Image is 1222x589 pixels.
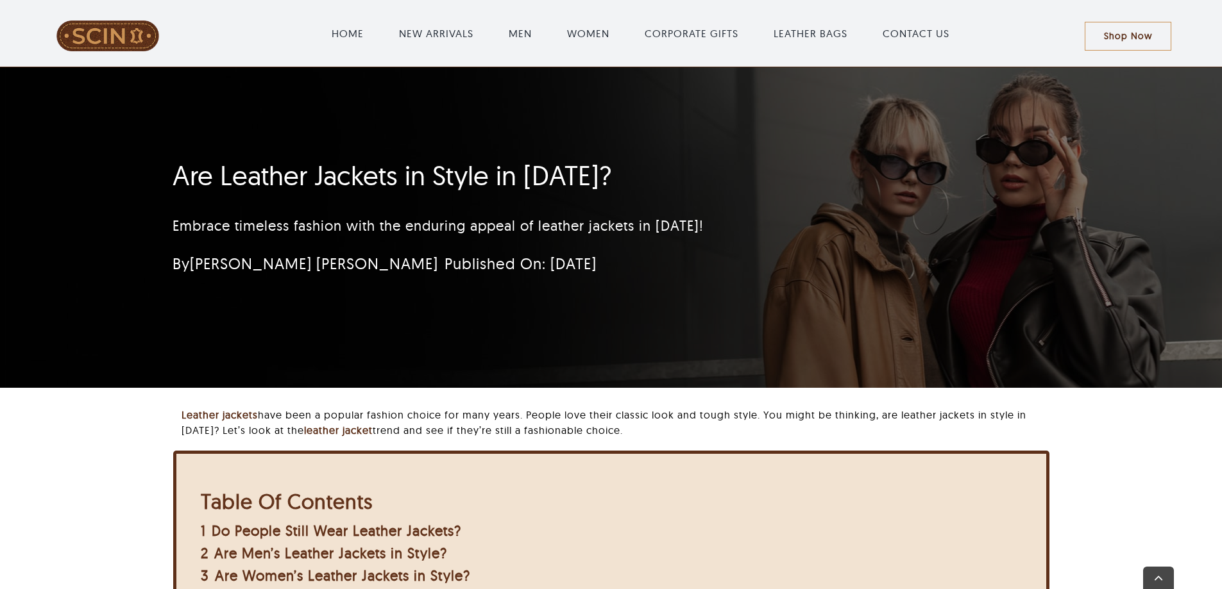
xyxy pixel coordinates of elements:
[182,408,258,421] a: Leather jackets
[1085,22,1171,51] a: Shop Now
[201,522,206,540] span: 1
[182,407,1049,438] p: have been a popular fashion choice for many years. People love their classic look and tough style...
[215,567,470,585] span: Are Women’s Leather Jackets in Style?
[304,424,373,436] a: leather jacket
[201,567,209,585] span: 3
[201,522,461,540] a: 1 Do People Still Wear Leather Jackets?
[445,254,597,273] span: Published On: [DATE]
[173,254,438,273] span: By
[190,254,438,273] a: [PERSON_NAME] [PERSON_NAME]
[197,13,1085,54] nav: Main Menu
[201,544,208,562] span: 2
[567,26,609,41] a: WOMEN
[173,160,897,192] h1: Are Leather Jackets in Style in [DATE]?
[212,522,461,540] span: Do People Still Wear Leather Jackets?
[883,26,949,41] a: CONTACT US
[201,488,373,514] b: Table Of Contents
[332,26,364,41] a: HOME
[214,544,447,562] span: Are Men’s Leather Jackets in Style?
[399,26,473,41] a: NEW ARRIVALS
[645,26,738,41] a: CORPORATE GIFTS
[173,215,897,236] p: Embrace timeless fashion with the enduring appeal of leather jackets in [DATE]!
[201,567,470,585] a: 3 Are Women’s Leather Jackets in Style?
[201,544,447,562] a: 2 Are Men’s Leather Jackets in Style?
[774,26,847,41] a: LEATHER BAGS
[509,26,532,41] a: MEN
[1104,31,1152,42] span: Shop Now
